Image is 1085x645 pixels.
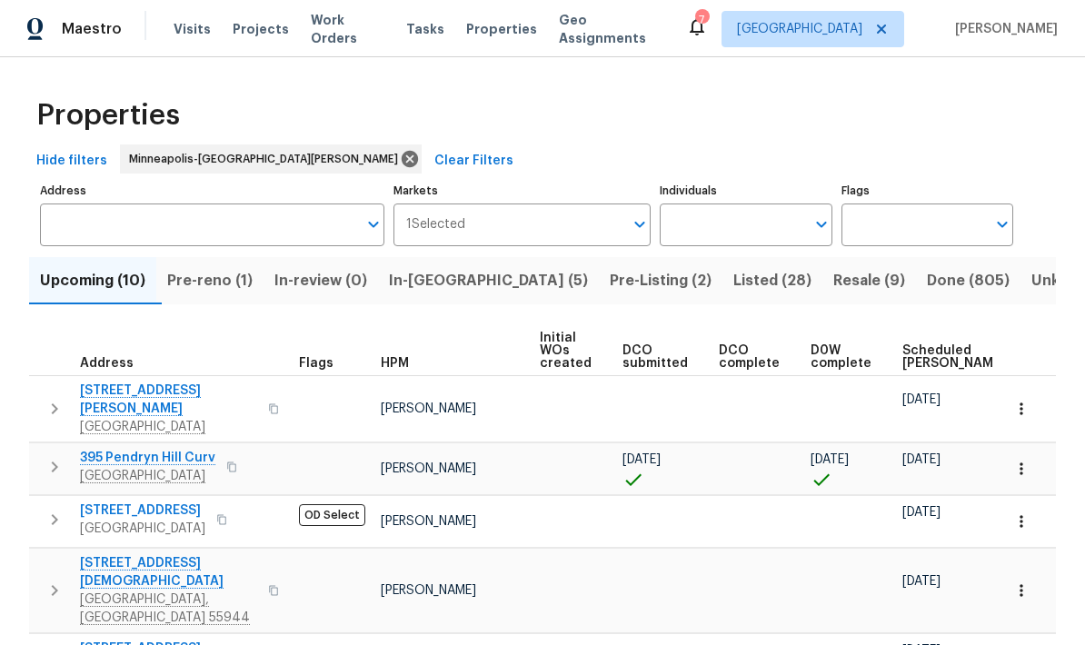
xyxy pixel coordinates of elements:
span: Flags [299,357,333,370]
span: Properties [466,20,537,38]
span: Scheduled [PERSON_NAME] [902,344,1005,370]
span: [PERSON_NAME] [948,20,1058,38]
span: Maestro [62,20,122,38]
span: DCO submitted [622,344,688,370]
span: Pre-reno (1) [167,268,253,293]
span: In-review (0) [274,268,367,293]
span: D0W complete [811,344,871,370]
button: Open [809,212,834,237]
span: [PERSON_NAME] [381,584,476,597]
span: In-[GEOGRAPHIC_DATA] (5) [389,268,588,293]
label: Individuals [660,185,831,196]
span: [PERSON_NAME] [381,515,476,528]
span: Tasks [406,23,444,35]
span: OD Select [299,504,365,526]
span: [DATE] [902,393,941,406]
span: Listed (28) [733,268,811,293]
span: [DATE] [811,453,849,466]
label: Markets [393,185,652,196]
span: Pre-Listing (2) [610,268,712,293]
div: 7 [695,11,708,29]
span: [GEOGRAPHIC_DATA] [80,520,205,538]
span: DCO complete [719,344,780,370]
button: Hide filters [29,144,114,178]
span: Hide filters [36,150,107,173]
span: Projects [233,20,289,38]
label: Address [40,185,384,196]
span: Done (805) [927,268,1010,293]
span: [DATE] [902,506,941,519]
button: Open [627,212,652,237]
span: Resale (9) [833,268,905,293]
span: Visits [174,20,211,38]
button: Clear Filters [427,144,521,178]
span: [DATE] [622,453,661,466]
span: Work Orders [311,11,384,47]
span: Initial WOs created [540,332,592,370]
span: [PERSON_NAME] [381,462,476,475]
span: [STREET_ADDRESS] [80,501,205,520]
span: 1 Selected [406,217,465,233]
span: Properties [36,106,180,124]
span: HPM [381,357,409,370]
span: [DATE] [902,575,941,588]
label: Flags [841,185,1013,196]
div: Minneapolis-[GEOGRAPHIC_DATA][PERSON_NAME] [120,144,422,174]
span: Upcoming (10) [40,268,145,293]
span: [GEOGRAPHIC_DATA] [737,20,862,38]
span: Geo Assignments [559,11,664,47]
span: [PERSON_NAME] [381,402,476,415]
button: Open [361,212,386,237]
span: Minneapolis-[GEOGRAPHIC_DATA][PERSON_NAME] [129,150,405,168]
span: Address [80,357,134,370]
span: [DATE] [902,453,941,466]
button: Open [990,212,1015,237]
span: Clear Filters [434,150,513,173]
